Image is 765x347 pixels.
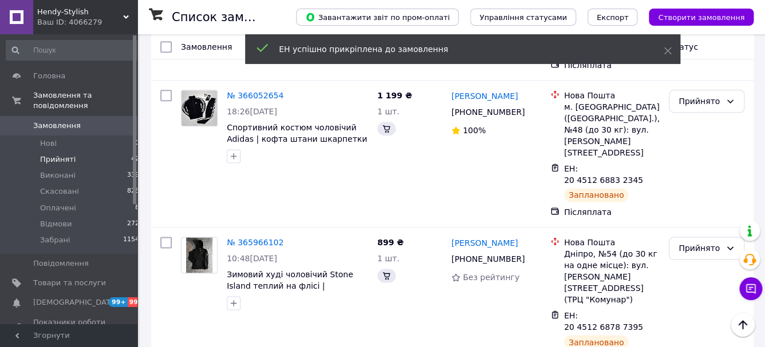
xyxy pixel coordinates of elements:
a: Фото товару [181,237,218,273]
span: 42 [131,154,139,165]
span: Прийняті [40,154,76,165]
span: Товари та послуги [33,278,106,288]
span: Забрані [40,235,70,245]
span: Повідомлення [33,258,89,269]
span: Відмови [40,219,72,229]
div: Ваш ID: 4066279 [37,17,137,27]
span: 0 [135,138,139,149]
button: Завантажити звіт по пром-оплаті [296,9,459,26]
span: 99+ [128,297,147,307]
span: 99+ [109,297,128,307]
span: 272 [127,219,139,229]
span: Замовлення [33,121,81,131]
button: Чат з покупцем [739,277,762,300]
span: ЕН: 20 4512 6878 7395 [564,311,643,332]
span: Управління статусами [479,13,567,22]
span: Завантажити звіт по пром-оплаті [305,12,449,22]
a: Зимовий худі чоловічий Stone Island теплий на флісі | Повсякденна кофта толстовка ЛЮКС якості [227,270,357,313]
span: Hendy-Stylish [37,7,123,17]
div: [PHONE_NUMBER] [449,104,527,120]
img: Фото товару [182,90,217,126]
div: м. [GEOGRAPHIC_DATA] ([GEOGRAPHIC_DATA].), №48 (до 30 кг): вул. [PERSON_NAME][STREET_ADDRESS] [564,101,660,158]
span: ЕН: 20 4512 6883 2345 [564,164,643,185]
a: Спортивний костюм чоловічий Adidas | кофта штани шкарпетки 2 пари | Адідас осінній весняний | чор... [227,123,367,166]
span: 1154 [123,235,139,245]
button: Управління статусами [470,9,576,26]
span: 8 [135,203,139,213]
div: Заплановано [564,188,629,202]
div: Нова Пошта [564,90,660,101]
span: Експорт [597,13,629,22]
a: Фото товару [181,90,218,126]
span: 899 ₴ [377,238,404,247]
span: Скасовані [40,186,79,197]
span: Без рейтингу [463,273,519,282]
button: Наверх [731,313,755,337]
span: 100% [463,126,486,135]
img: Фото товару [186,237,213,273]
span: Нові [40,138,57,149]
span: 825 [127,186,139,197]
span: Замовлення [181,42,232,51]
span: 10:48[DATE] [227,254,277,263]
div: Прийнято [679,95,721,107]
span: 18:26[DATE] [227,107,277,116]
input: Пошук [6,40,140,61]
span: 339 [127,170,139,181]
span: Оплачені [40,203,76,213]
span: 1 199 ₴ [377,91,412,100]
span: Статус [669,42,698,51]
span: 1 шт. [377,254,400,263]
div: ЕН успішно прикріплена до замовлення [279,43,635,55]
a: [PERSON_NAME] [451,237,518,249]
a: № 365966102 [227,238,283,247]
span: Замовлення та повідомлення [33,90,137,111]
a: Створити замовлення [637,12,754,21]
a: № 366052654 [227,91,283,100]
div: Післяплата [564,206,660,218]
div: Дніпро, №54 (до 30 кг на одне місце): вул. [PERSON_NAME][STREET_ADDRESS] (ТРЦ "Комунар") [564,248,660,305]
a: [PERSON_NAME] [451,90,518,102]
h1: Список замовлень [172,10,288,24]
span: [DEMOGRAPHIC_DATA] [33,297,118,308]
div: [PHONE_NUMBER] [449,251,527,267]
span: Виконані [40,170,76,181]
span: Показники роботи компанії [33,317,106,338]
div: Нова Пошта [564,237,660,248]
span: Головна [33,71,65,81]
span: 1 шт. [377,107,400,116]
span: Створити замовлення [658,13,744,22]
div: Прийнято [679,242,721,254]
button: Створити замовлення [649,9,754,26]
button: Експорт [587,9,638,26]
